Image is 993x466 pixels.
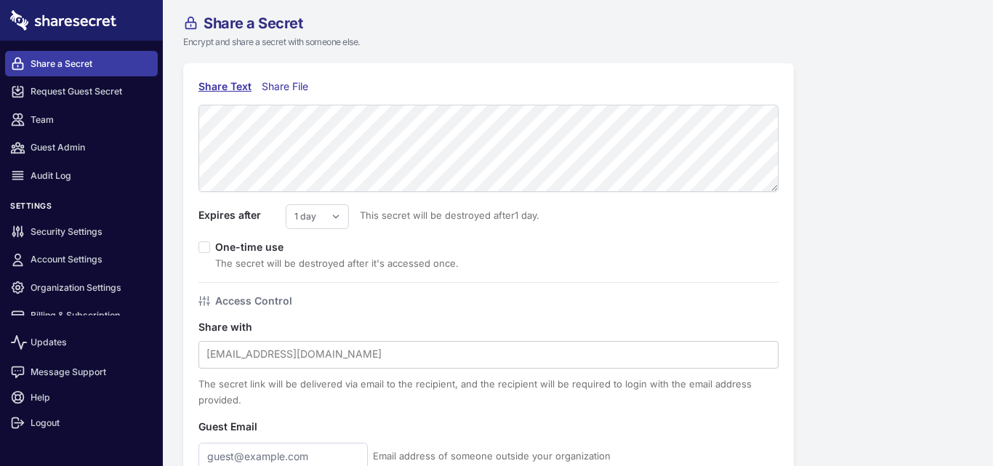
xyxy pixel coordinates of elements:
label: One-time use [215,241,294,253]
div: The secret will be destroyed after it's accessed once. [215,255,459,271]
span: Share a Secret [204,16,302,31]
div: Share Text [198,79,252,95]
a: Share a Secret [5,51,158,76]
h3: Settings [5,201,158,217]
a: Billing & Subscription [5,303,158,329]
a: Request Guest Secret [5,79,158,105]
label: Share with [198,319,286,335]
span: The secret link will be delivered via email to the recipient, and the recipient will be required ... [198,378,752,406]
label: Expires after [198,207,286,223]
a: Audit Log [5,163,158,188]
label: Guest Email [198,419,286,435]
a: Security Settings [5,219,158,244]
a: Message Support [5,359,158,385]
div: Share File [262,79,315,95]
a: Guest Admin [5,135,158,161]
span: This secret will be destroyed after 1 day . [349,207,539,223]
a: Help [5,385,158,410]
a: Updates [5,326,158,359]
a: Logout [5,410,158,435]
a: Account Settings [5,247,158,273]
p: Encrypt and share a secret with someone else. [183,36,875,49]
h4: Access Control [215,293,292,309]
span: Email address of someone outside your organization [373,448,611,464]
a: Team [5,107,158,132]
a: Organization Settings [5,275,158,300]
